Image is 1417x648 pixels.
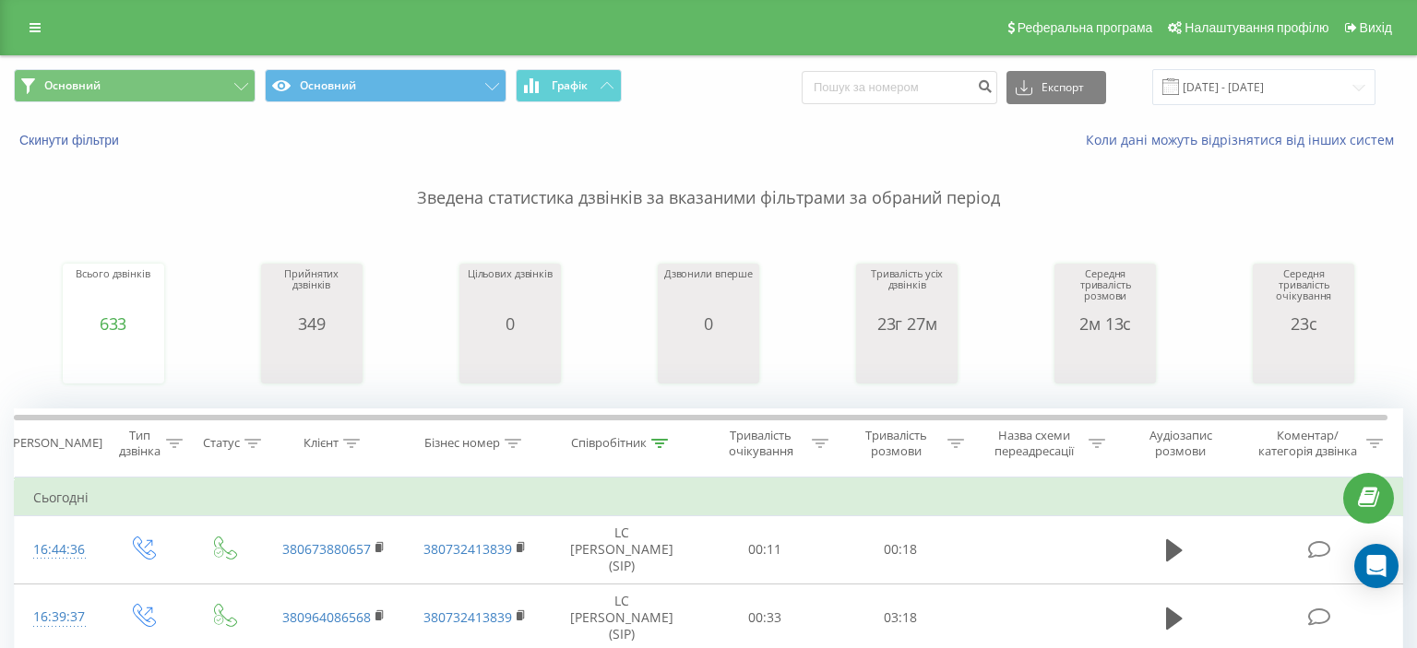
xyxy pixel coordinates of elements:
div: Open Intercom Messenger [1354,544,1399,588]
div: Тип дзвінка [117,428,161,459]
td: 00:11 [697,516,833,584]
input: Пошук за номером [802,71,997,104]
div: 16:39:37 [33,599,83,635]
span: Основний [44,78,101,93]
button: Експорт [1006,71,1106,104]
a: 380732413839 [423,608,512,626]
div: 23с [1257,314,1350,333]
div: 633 [76,314,149,333]
div: Бізнес номер [424,436,500,452]
td: LC [PERSON_NAME] (SIP) [545,516,697,584]
div: Прийнятих дзвінків [266,268,358,314]
button: Основний [265,69,506,102]
td: 00:18 [833,516,969,584]
p: Зведена статистика дзвінків за вказаними фільтрами за обраний період [14,149,1403,210]
div: [PERSON_NAME] [9,436,102,452]
button: Графік [516,69,622,102]
div: 0 [664,314,753,333]
div: 0 [468,314,553,333]
a: 380732413839 [423,540,512,558]
div: Середня тривалість очікування [1257,268,1350,314]
div: Статус [203,436,240,452]
a: Коли дані можуть відрізнятися вiд інших систем [1086,131,1403,148]
td: Сьогодні [15,479,1403,516]
div: Середня тривалість розмови [1059,268,1151,314]
div: Назва схеми переадресації [985,428,1084,459]
div: Всього дзвінків [76,268,149,314]
div: Цільових дзвінків [468,268,553,314]
button: Скинути фільтри [14,132,128,148]
a: 380673880657 [282,540,371,558]
a: 380964086568 [282,608,371,626]
button: Основний [14,69,256,102]
div: Тривалість очікування [714,428,807,459]
span: Реферальна програма [1018,20,1153,35]
div: Дзвонили вперше [664,268,753,314]
div: Аудіозапис розмови [1126,428,1235,459]
span: Налаштування профілю [1185,20,1328,35]
div: Співробітник [571,436,647,452]
div: Тривалість усіх дзвінків [861,268,953,314]
div: 23г 27м [861,314,953,333]
div: Коментар/категорія дзвінка [1254,428,1362,459]
div: 2м 13с [1059,314,1151,333]
span: Вихід [1360,20,1392,35]
div: Тривалість розмови [850,428,943,459]
div: Клієнт [304,436,339,452]
span: Графік [552,79,588,92]
div: 16:44:36 [33,532,83,568]
div: 349 [266,314,358,333]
